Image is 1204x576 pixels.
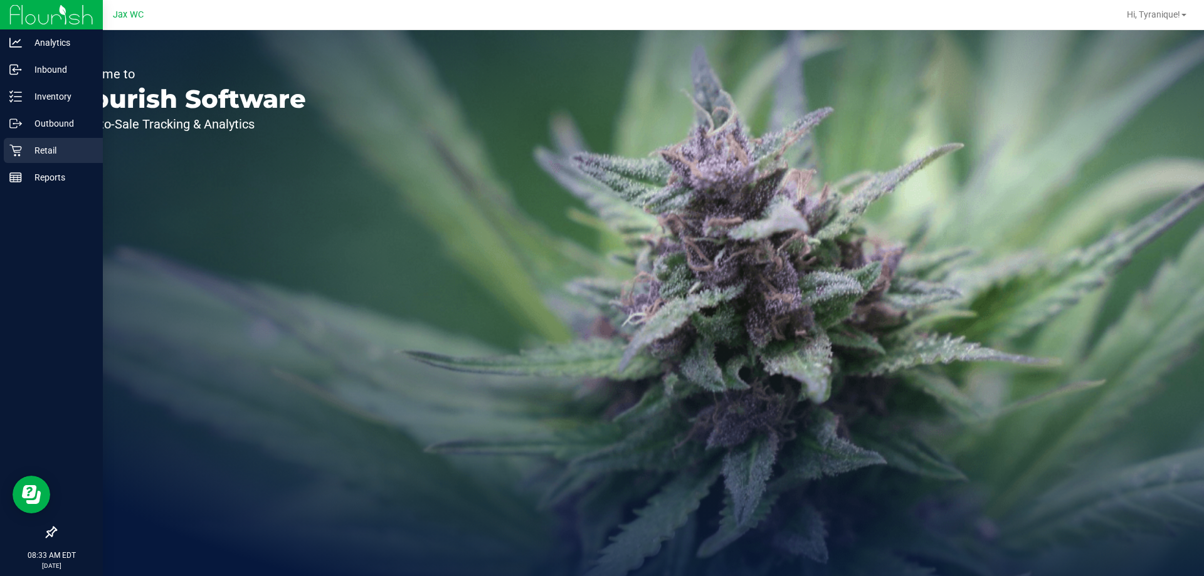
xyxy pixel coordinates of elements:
[9,117,22,130] inline-svg: Outbound
[9,171,22,184] inline-svg: Reports
[9,144,22,157] inline-svg: Retail
[13,476,50,513] iframe: Resource center
[68,68,306,80] p: Welcome to
[22,35,97,50] p: Analytics
[22,62,97,77] p: Inbound
[9,36,22,49] inline-svg: Analytics
[22,89,97,104] p: Inventory
[9,90,22,103] inline-svg: Inventory
[6,561,97,570] p: [DATE]
[1127,9,1180,19] span: Hi, Tyranique!
[9,63,22,76] inline-svg: Inbound
[68,86,306,112] p: Flourish Software
[68,118,306,130] p: Seed-to-Sale Tracking & Analytics
[6,550,97,561] p: 08:33 AM EDT
[22,143,97,158] p: Retail
[22,116,97,131] p: Outbound
[113,9,144,20] span: Jax WC
[22,170,97,185] p: Reports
